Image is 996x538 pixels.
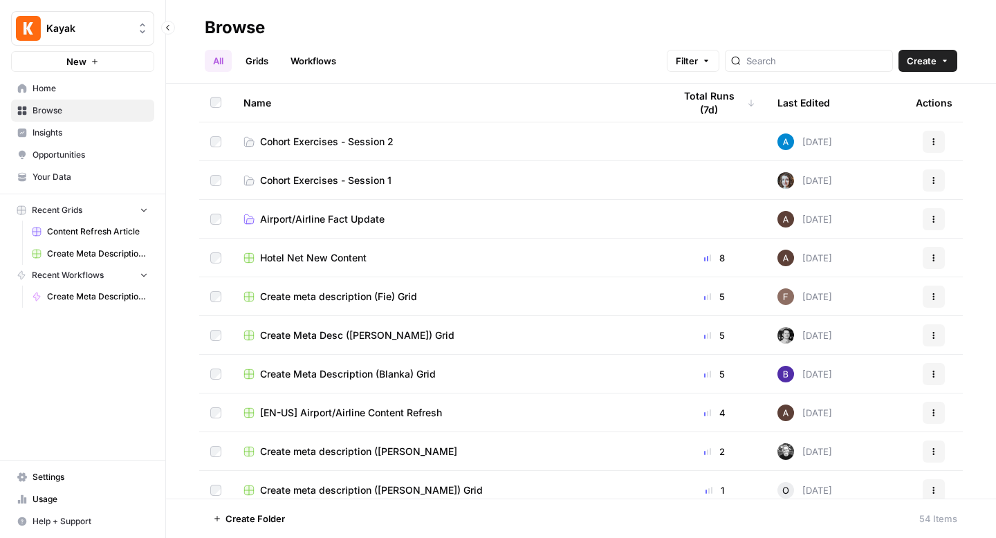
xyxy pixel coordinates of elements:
[47,225,148,238] span: Content Refresh Article
[674,290,755,304] div: 5
[916,84,952,122] div: Actions
[33,82,148,95] span: Home
[237,50,277,72] a: Grids
[33,127,148,139] span: Insights
[898,50,957,72] button: Create
[33,471,148,483] span: Settings
[11,488,154,510] a: Usage
[11,200,154,221] button: Recent Grids
[33,493,148,505] span: Usage
[674,445,755,458] div: 2
[47,290,148,303] span: Create Meta Description ([PERSON_NAME])
[260,367,436,381] span: Create Meta Description (Blanka) Grid
[777,405,794,421] img: wtbmvrjo3qvncyiyitl6zoukl9gz
[11,144,154,166] a: Opportunities
[11,265,154,286] button: Recent Workflows
[11,510,154,532] button: Help + Support
[243,328,652,342] a: Create Meta Desc ([PERSON_NAME]) Grid
[777,133,832,150] div: [DATE]
[243,445,652,458] a: Create meta description ([PERSON_NAME]
[33,104,148,117] span: Browse
[11,166,154,188] a: Your Data
[674,328,755,342] div: 5
[674,367,755,381] div: 5
[782,483,789,497] span: O
[777,405,832,421] div: [DATE]
[243,290,652,304] a: Create meta description (Fie) Grid
[777,288,794,305] img: tctyxljblf40chzqxflm8vgl4vpd
[667,50,719,72] button: Filter
[260,212,385,226] span: Airport/Airline Fact Update
[243,367,652,381] a: Create Meta Description (Blanka) Grid
[46,21,130,35] span: Kayak
[777,84,830,122] div: Last Edited
[66,55,86,68] span: New
[33,515,148,528] span: Help + Support
[777,366,794,382] img: jvddonxhcv6d8mdj523g41zi7sv7
[11,77,154,100] a: Home
[243,483,652,497] a: Create meta description ([PERSON_NAME]) Grid
[11,11,154,46] button: Workspace: Kayak
[674,84,755,122] div: Total Runs (7d)
[777,327,832,344] div: [DATE]
[32,269,104,281] span: Recent Workflows
[33,171,148,183] span: Your Data
[260,328,454,342] span: Create Meta Desc ([PERSON_NAME]) Grid
[243,251,652,265] a: Hotel Net New Content
[243,406,652,420] a: [EN-US] Airport/Airline Content Refresh
[777,443,832,460] div: [DATE]
[777,366,832,382] div: [DATE]
[676,54,698,68] span: Filter
[260,251,367,265] span: Hotel Net New Content
[777,327,794,344] img: 4vx69xode0b6rvenq8fzgxnr47hp
[777,482,832,499] div: [DATE]
[205,17,265,39] div: Browse
[26,286,154,308] a: Create Meta Description ([PERSON_NAME])
[11,100,154,122] a: Browse
[260,406,442,420] span: [EN-US] Airport/Airline Content Refresh
[746,54,887,68] input: Search
[777,133,794,150] img: o3cqybgnmipr355j8nz4zpq1mc6x
[243,84,652,122] div: Name
[225,512,285,526] span: Create Folder
[260,135,394,149] span: Cohort Exercises - Session 2
[205,50,232,72] a: All
[674,483,755,497] div: 1
[243,174,652,187] a: Cohort Exercises - Session 1
[205,508,293,530] button: Create Folder
[777,211,794,228] img: wtbmvrjo3qvncyiyitl6zoukl9gz
[919,512,957,526] div: 54 Items
[26,243,154,265] a: Create Meta Description ([PERSON_NAME]) Grid
[777,172,832,189] div: [DATE]
[282,50,344,72] a: Workflows
[260,445,457,458] span: Create meta description ([PERSON_NAME]
[243,135,652,149] a: Cohort Exercises - Session 2
[11,122,154,144] a: Insights
[907,54,937,68] span: Create
[32,204,82,216] span: Recent Grids
[33,149,148,161] span: Opportunities
[11,466,154,488] a: Settings
[260,290,417,304] span: Create meta description (Fie) Grid
[16,16,41,41] img: Kayak Logo
[777,250,832,266] div: [DATE]
[674,251,755,265] div: 8
[26,221,154,243] a: Content Refresh Article
[777,250,794,266] img: wtbmvrjo3qvncyiyitl6zoukl9gz
[777,288,832,305] div: [DATE]
[260,483,483,497] span: Create meta description ([PERSON_NAME]) Grid
[777,172,794,189] img: rz7p8tmnmqi1pt4pno23fskyt2v8
[47,248,148,260] span: Create Meta Description ([PERSON_NAME]) Grid
[674,406,755,420] div: 4
[243,212,652,226] a: Airport/Airline Fact Update
[260,174,391,187] span: Cohort Exercises - Session 1
[11,51,154,72] button: New
[777,443,794,460] img: a2eqamhmdthocwmr1l2lqiqck0lu
[777,211,832,228] div: [DATE]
